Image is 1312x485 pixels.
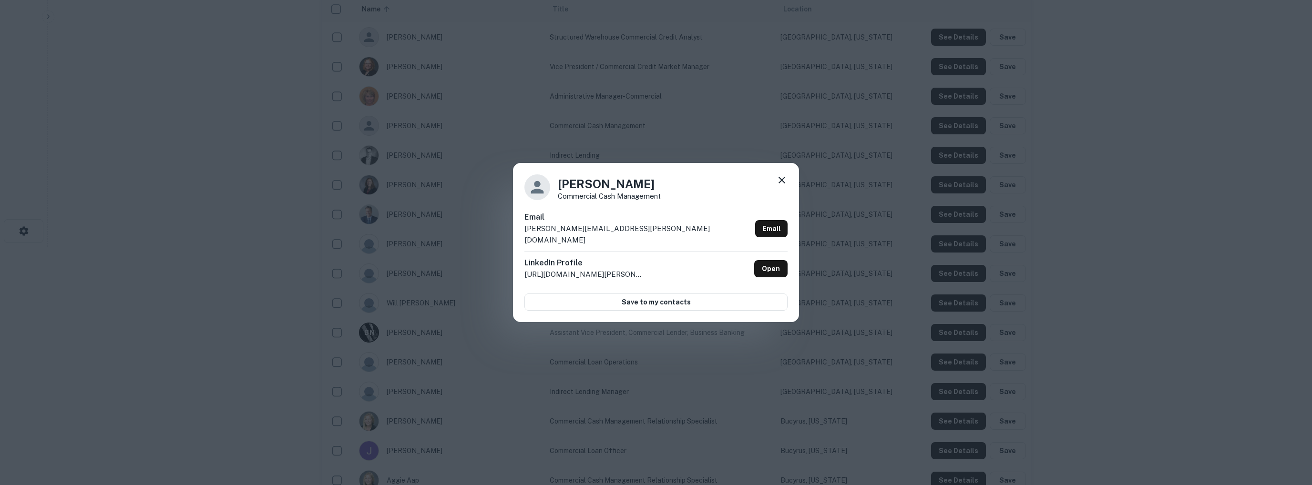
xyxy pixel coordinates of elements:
[524,257,644,269] h6: LinkedIn Profile
[524,293,788,311] button: Save to my contacts
[558,175,661,192] h4: [PERSON_NAME]
[754,260,788,277] a: Open
[755,220,788,237] a: Email
[524,269,644,280] p: [URL][DOMAIN_NAME][PERSON_NAME]
[1264,409,1312,455] iframe: Chat Widget
[524,212,751,223] h6: Email
[558,192,661,200] p: Commercial Cash Management
[524,223,751,245] p: [PERSON_NAME][EMAIL_ADDRESS][PERSON_NAME][DOMAIN_NAME]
